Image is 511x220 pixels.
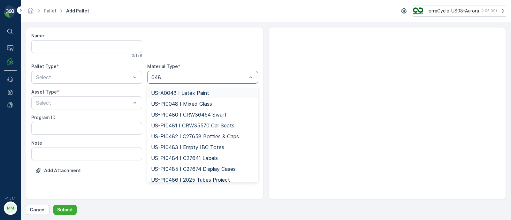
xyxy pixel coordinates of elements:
span: US-PI0484 I C27641 Labels [151,155,218,161]
span: US-A0048 I Latex Paint [151,90,209,96]
span: Add Pallet [65,8,90,14]
p: TerraCycle-US08-Aurora [426,8,479,14]
label: Pallet Type [31,64,57,69]
span: US-PI0486 I 2025 Tubes Project [151,177,230,183]
span: US-PI0482 I C27658 Bottles & Caps [151,133,239,139]
a: Homepage [27,10,34,15]
p: Select [36,99,131,107]
p: Add Attachment [44,167,81,174]
span: US-PI0048 I Mixed Glass [151,101,212,107]
button: Submit [53,205,77,215]
span: US-PI0480 I CRW36454 Swarf [151,112,227,118]
button: Cancel [26,205,50,215]
div: MM [5,203,16,213]
label: Name [31,33,44,38]
p: Cancel [30,207,46,213]
img: logo [4,5,17,18]
button: MM [4,201,17,215]
p: 0 / 128 [132,53,142,58]
label: Asset Type [31,89,57,95]
span: US-PI0485 I C27674 Display Cases [151,166,236,172]
p: ( -05:00 ) [482,8,497,13]
label: Program ID [31,115,56,120]
button: Upload File [31,165,85,176]
label: Material Type [147,64,178,69]
p: Submit [57,207,73,213]
button: TerraCycle-US08-Aurora(-05:00) [413,5,506,17]
a: Pallet [44,8,57,13]
label: Note [31,140,42,146]
img: image_ci7OI47.png [413,7,423,14]
p: Select [36,73,131,81]
span: v 1.51.1 [4,196,17,200]
span: US-PI0483 I Empty IBC Totes [151,144,224,150]
span: US-PI0481 I CRW35570 Car Seats [151,123,234,128]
